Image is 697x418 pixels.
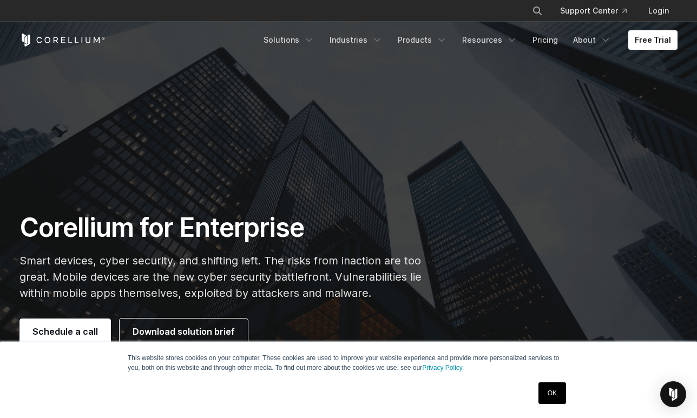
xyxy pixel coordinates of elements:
[391,30,453,50] a: Products
[133,325,235,338] span: Download solution brief
[456,30,524,50] a: Resources
[19,253,451,301] p: Smart devices, cyber security, and shifting left. The risks from inaction are too great. Mobile d...
[19,34,106,47] a: Corellium Home
[628,30,678,50] a: Free Trial
[120,319,248,344] a: Download solution brief
[640,1,678,21] a: Login
[660,381,686,407] div: Open Intercom Messenger
[538,382,566,404] a: OK
[526,30,564,50] a: Pricing
[323,30,389,50] a: Industries
[567,30,617,50] a: About
[422,364,464,371] a: Privacy Policy.
[128,353,569,373] p: This website stores cookies on your computer. These cookies are used to improve your website expe...
[257,30,678,50] div: Navigation Menu
[528,1,547,21] button: Search
[551,1,635,21] a: Support Center
[257,30,321,50] a: Solutions
[19,319,111,344] a: Schedule a call
[32,325,98,338] span: Schedule a call
[19,211,451,244] h1: Corellium for Enterprise
[519,1,678,21] div: Navigation Menu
